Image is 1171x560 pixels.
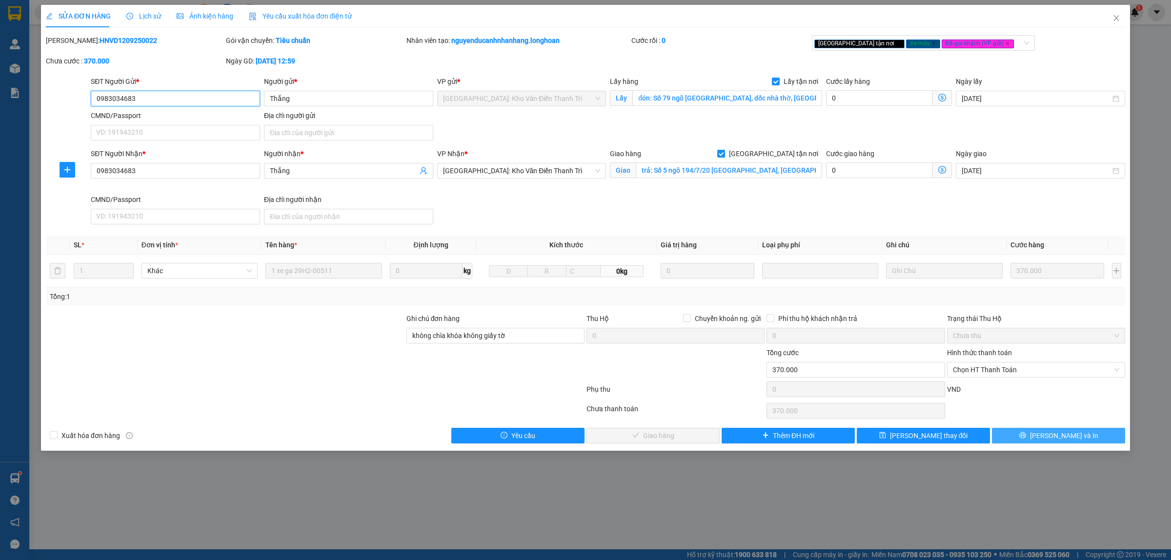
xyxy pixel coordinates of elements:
input: D [489,265,528,277]
span: Lịch sử [126,12,161,20]
span: VND [947,385,961,393]
span: [GEOGRAPHIC_DATA] tận nơi [725,148,822,159]
div: Địa chỉ người nhận [264,194,433,205]
div: Người nhận [264,148,433,159]
span: Kích thước [549,241,583,249]
b: HNVD1209250022 [100,37,157,44]
div: CMND/Passport [91,110,260,121]
span: clock-circle [126,13,133,20]
span: dollar-circle [938,94,946,101]
label: Hình thức thanh toán [947,349,1012,357]
b: nguyenducanhnhanhang.longhoan [451,37,560,44]
span: Giao hàng [610,150,641,158]
div: SĐT Người Nhận [91,148,260,159]
input: Ghi Chú [886,263,1002,279]
div: Gói vận chuyển: [226,35,404,46]
span: [PERSON_NAME] thay đổi [890,430,968,441]
div: CMND/Passport [91,194,260,205]
input: Địa chỉ của người gửi [264,125,433,140]
button: plusThêm ĐH mới [722,428,855,443]
span: Cước hàng [1010,241,1044,249]
button: printer[PERSON_NAME] và In [992,428,1125,443]
div: Tổng: 1 [50,291,452,302]
b: [DATE] 12:59 [256,57,295,65]
span: Hà Nội: Kho Văn Điển Thanh Trì [443,163,601,178]
input: Ghi chú đơn hàng [406,328,585,343]
th: Ghi chú [882,236,1006,255]
input: Ngày giao [962,165,1110,176]
label: Ghi chú đơn hàng [406,315,460,322]
div: Nhân viên tạo: [406,35,630,46]
th: Loại phụ phí [758,236,882,255]
span: Ảnh kiện hàng [177,12,233,20]
span: Thêm ĐH mới [773,430,814,441]
span: save [879,432,886,440]
div: Ngày GD: [226,56,404,66]
span: Lấy [610,90,632,106]
span: [GEOGRAPHIC_DATA] tận nơi [814,40,905,48]
span: SL [74,241,81,249]
span: Tổng cước [767,349,799,357]
span: plus [60,166,75,174]
span: Xuất hóa đơn hàng [58,430,124,441]
input: Giao tận nơi [636,162,822,178]
span: Giao [610,162,636,178]
img: icon [249,13,257,20]
span: VP Nhận [437,150,464,158]
span: close [896,41,901,46]
span: Lấy tận nơi [780,76,822,87]
div: Cước rồi : [631,35,809,46]
span: plus [762,432,769,440]
div: Chưa thanh toán [585,403,766,420]
span: SỬA ĐƠN HÀNG [46,12,111,20]
button: Close [1103,5,1130,32]
span: picture [177,13,183,20]
span: Thu Hộ [586,315,609,322]
span: user-add [420,167,427,175]
b: Tiêu chuẩn [276,37,310,44]
span: Định lượng [414,241,448,249]
span: [PERSON_NAME] và In [1030,430,1098,441]
button: delete [50,263,65,279]
span: Xe máy [906,40,940,48]
span: close [1005,41,1010,46]
button: exclamation-circleYêu cầu [451,428,585,443]
input: 0 [661,263,754,279]
div: VP gửi [437,76,606,87]
label: Cước giao hàng [826,150,874,158]
span: close [931,41,936,46]
div: Chưa cước : [46,56,224,66]
span: kg [463,263,472,279]
span: printer [1019,432,1026,440]
div: Phụ thu [585,384,766,401]
span: info-circle [126,432,133,439]
label: Ngày lấy [956,78,982,85]
b: 0 [662,37,666,44]
button: checkGiao hàng [586,428,720,443]
label: Cước lấy hàng [826,78,870,85]
input: Cước lấy hàng [826,90,933,106]
div: [PERSON_NAME]: [46,35,224,46]
span: Chuyển khoản ng. gửi [691,313,765,324]
span: Đơn vị tính [141,241,178,249]
span: Phí thu hộ khách nhận trả [774,313,861,324]
input: Cước giao hàng [826,162,933,178]
input: Lấy tận nơi [632,90,822,106]
div: Trạng thái Thu Hộ [947,313,1125,324]
span: Khác [147,263,252,278]
div: Địa chỉ người gửi [264,110,433,121]
span: close [1112,14,1120,22]
div: SĐT Người Gửi [91,76,260,87]
span: Chưa thu [953,328,1119,343]
div: Người gửi [264,76,433,87]
input: Địa chỉ của người nhận [264,209,433,224]
span: Yêu cầu [511,430,535,441]
span: Đã gọi khách (VP gửi) [942,40,1014,48]
span: Chọn HT Thanh Toán [953,362,1119,377]
span: 0kg [601,265,644,277]
span: Yêu cầu xuất hóa đơn điện tử [249,12,352,20]
button: save[PERSON_NAME] thay đổi [857,428,990,443]
span: edit [46,13,53,20]
input: VD: Bàn, Ghế [265,263,382,279]
span: Giá trị hàng [661,241,697,249]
